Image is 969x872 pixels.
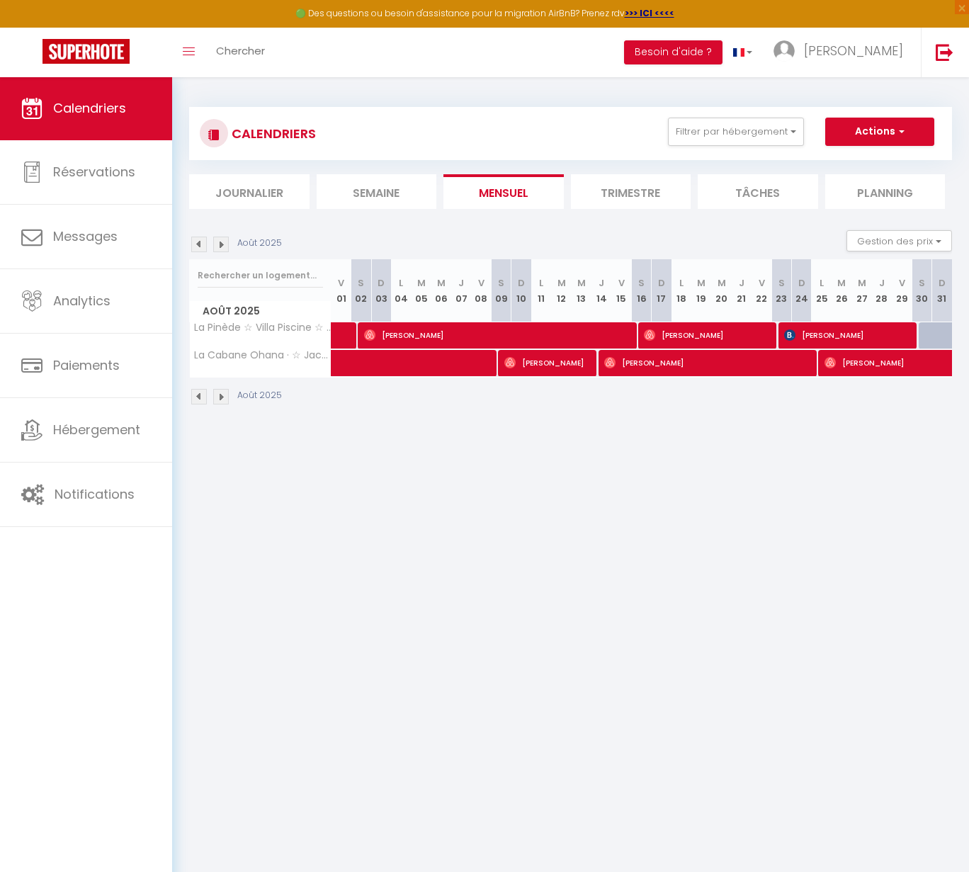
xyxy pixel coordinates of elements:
[820,276,824,290] abbr: L
[53,99,126,117] span: Calendriers
[331,259,351,322] th: 01
[671,259,691,322] th: 18
[437,276,446,290] abbr: M
[417,276,426,290] abbr: M
[846,230,952,251] button: Gestion des prix
[53,292,110,310] span: Analytics
[53,227,118,245] span: Messages
[691,259,711,322] th: 19
[712,259,732,322] th: 20
[899,276,905,290] abbr: V
[618,276,625,290] abbr: V
[399,276,403,290] abbr: L
[784,322,909,349] span: [PERSON_NAME]
[539,276,543,290] abbr: L
[604,349,809,376] span: [PERSON_NAME]
[892,259,912,322] th: 29
[912,259,931,322] th: 30
[792,259,812,322] th: 24
[192,350,334,361] span: La Cabane Ohana · ☆ Jacuzzi Climatisation ☆
[492,259,511,322] th: 09
[511,259,531,322] th: 10
[879,276,885,290] abbr: J
[237,237,282,250] p: Août 2025
[625,7,674,19] a: >>> ICI <<<<
[443,174,564,209] li: Mensuel
[631,259,651,322] th: 16
[198,263,323,288] input: Rechercher un logement...
[624,40,722,64] button: Besoin d'aide ?
[364,322,628,349] span: [PERSON_NAME]
[471,259,491,322] th: 08
[571,174,691,209] li: Trimestre
[851,259,871,322] th: 27
[478,276,484,290] abbr: V
[872,259,892,322] th: 28
[531,259,551,322] th: 11
[825,118,934,146] button: Actions
[504,349,590,376] span: [PERSON_NAME]
[412,259,431,322] th: 05
[358,276,364,290] abbr: S
[644,322,769,349] span: [PERSON_NAME]
[771,259,791,322] th: 23
[837,276,846,290] abbr: M
[189,174,310,209] li: Journalier
[53,421,140,438] span: Hébergement
[599,276,604,290] abbr: J
[739,276,744,290] abbr: J
[205,28,276,77] a: Chercher
[939,276,946,290] abbr: D
[498,276,504,290] abbr: S
[718,276,726,290] abbr: M
[698,174,818,209] li: Tâches
[752,259,771,322] th: 22
[931,259,952,322] th: 31
[53,356,120,374] span: Paiements
[638,276,645,290] abbr: S
[458,276,464,290] abbr: J
[591,259,611,322] th: 14
[763,28,921,77] a: ... [PERSON_NAME]
[190,301,331,322] span: Août 2025
[53,163,135,181] span: Réservations
[858,276,866,290] abbr: M
[572,259,591,322] th: 13
[351,259,371,322] th: 02
[55,485,135,503] span: Notifications
[431,259,451,322] th: 06
[42,39,130,64] img: Super Booking
[759,276,765,290] abbr: V
[551,259,571,322] th: 12
[652,259,671,322] th: 17
[825,174,946,209] li: Planning
[804,42,903,60] span: [PERSON_NAME]
[237,389,282,402] p: Août 2025
[228,118,316,149] h3: CALENDRIERS
[773,40,795,62] img: ...
[451,259,471,322] th: 07
[391,259,411,322] th: 04
[577,276,586,290] abbr: M
[192,322,334,333] span: La Pinède ☆ Villa Piscine ☆ Jacuzzi ☆ Climatisation
[798,276,805,290] abbr: D
[668,118,804,146] button: Filtrer par hébergement
[936,43,953,61] img: logout
[378,276,385,290] abbr: D
[658,276,665,290] abbr: D
[732,259,752,322] th: 21
[778,276,785,290] abbr: S
[832,259,851,322] th: 26
[371,259,391,322] th: 03
[812,259,832,322] th: 25
[338,276,344,290] abbr: V
[697,276,705,290] abbr: M
[518,276,525,290] abbr: D
[611,259,631,322] th: 15
[317,174,437,209] li: Semaine
[919,276,925,290] abbr: S
[216,43,265,58] span: Chercher
[557,276,566,290] abbr: M
[679,276,684,290] abbr: L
